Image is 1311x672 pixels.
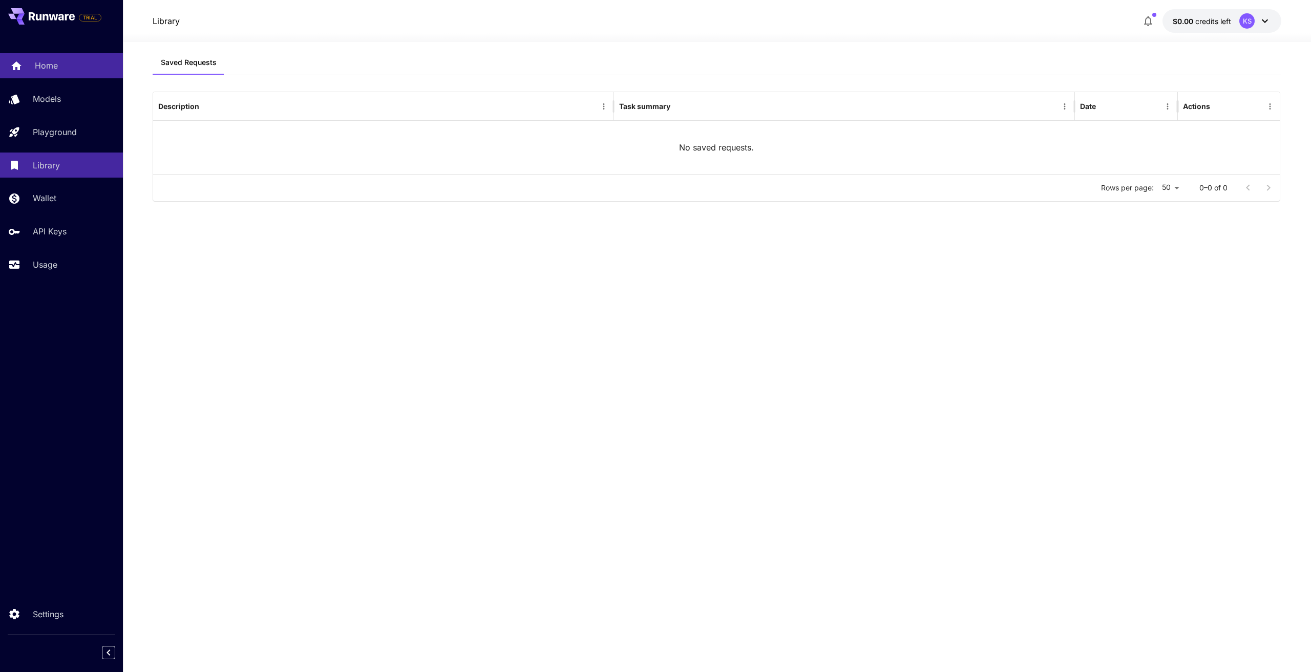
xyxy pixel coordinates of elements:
p: Models [33,93,61,105]
span: Saved Requests [161,58,217,67]
button: $0.00KS [1162,9,1281,33]
button: Menu [1160,99,1175,114]
span: TRIAL [79,14,101,21]
p: Wallet [33,192,56,204]
div: $0.00 [1173,16,1231,27]
nav: breadcrumb [153,15,180,27]
div: Description [158,102,199,111]
button: Sort [671,99,686,114]
p: Home [35,59,58,72]
button: Menu [597,99,611,114]
button: Collapse sidebar [102,646,115,659]
button: Sort [200,99,215,114]
button: Menu [1263,99,1277,114]
div: Task summary [619,102,670,111]
button: Menu [1058,99,1072,114]
div: Collapse sidebar [110,643,123,662]
div: KS [1239,13,1255,29]
div: Actions [1183,102,1210,111]
div: 50 [1158,180,1183,195]
button: Sort [1097,99,1111,114]
a: Library [153,15,180,27]
p: Library [33,159,60,171]
p: API Keys [33,225,67,237]
p: 0–0 of 0 [1199,183,1228,193]
span: credits left [1195,17,1231,26]
p: Usage [33,258,57,271]
p: No saved requests. [679,141,754,154]
span: $0.00 [1173,17,1195,26]
div: Date [1080,102,1096,111]
span: Add your payment card to enable full platform functionality. [79,11,101,24]
p: Rows per page: [1101,183,1154,193]
p: Settings [33,608,64,620]
p: Playground [33,126,77,138]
